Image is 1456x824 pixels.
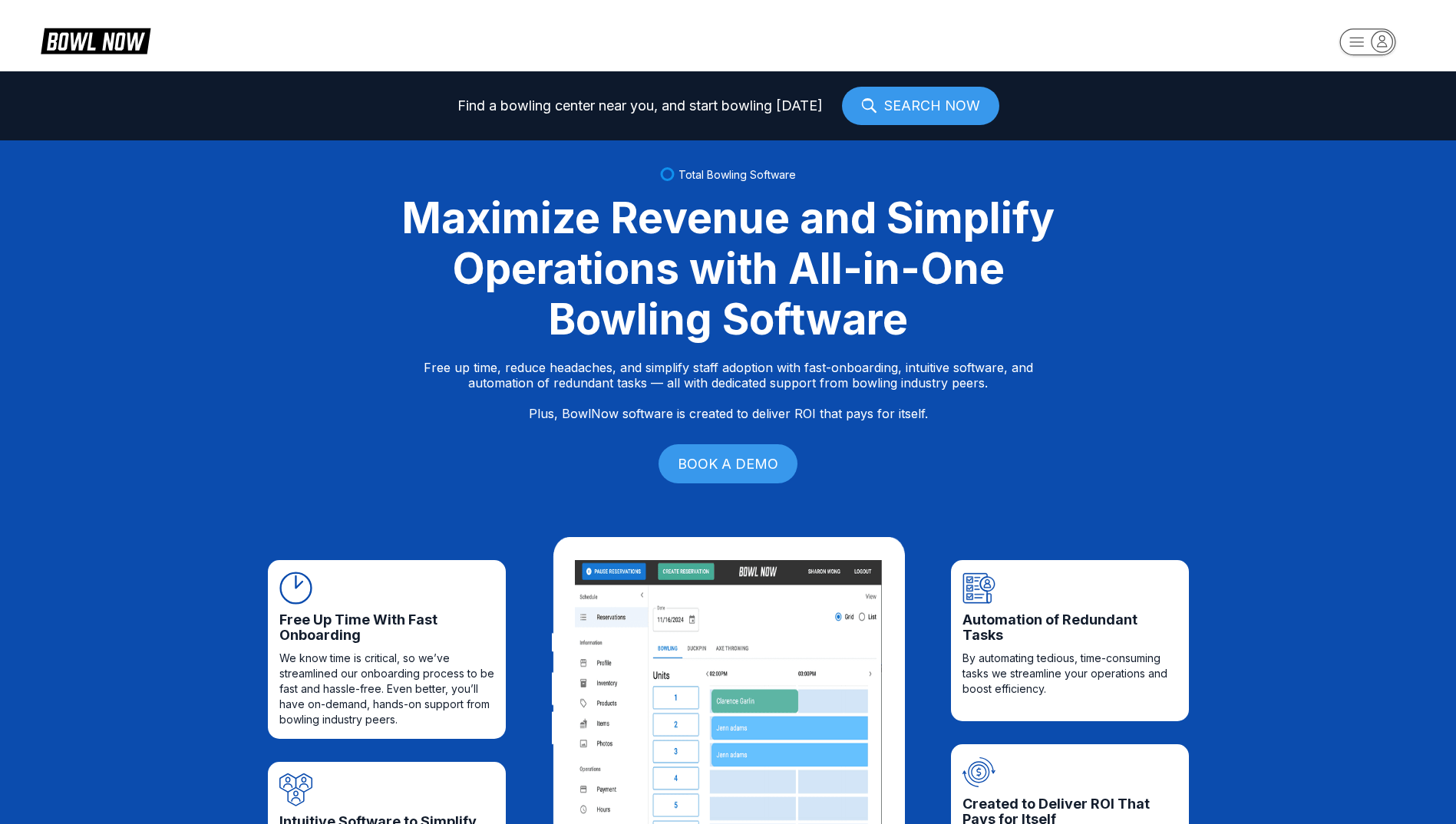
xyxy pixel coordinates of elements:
div: Maximize Revenue and Simplify Operations with All-in-One Bowling Software [383,193,1074,344]
a: SEARCH NOW [842,87,999,125]
span: We know time is critical, so we’ve streamlined our onboarding process to be fast and hassle-free.... [279,651,494,727]
p: Free up time, reduce headaches, and simplify staff adoption with fast-onboarding, intuitive softw... [424,360,1033,421]
span: Find a bowling center near you, and start bowling [DATE] [457,98,823,114]
span: By automating tedious, time-consuming tasks we streamline your operations and boost efficiency. [962,651,1177,697]
span: Automation of Redundant Tasks [962,612,1177,643]
a: BOOK A DEMO [659,444,797,483]
span: Total Bowling Software [678,168,796,181]
span: Free Up Time With Fast Onboarding [279,612,494,643]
